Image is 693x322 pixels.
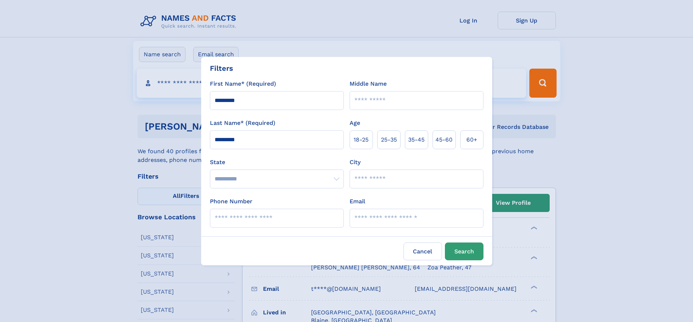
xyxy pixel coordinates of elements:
label: Phone Number [210,197,252,206]
span: 60+ [466,135,477,144]
label: Last Name* (Required) [210,119,275,127]
span: 35‑45 [408,135,425,144]
label: Cancel [403,242,442,260]
label: Middle Name [350,80,387,88]
span: 18‑25 [354,135,369,144]
div: Filters [210,63,233,74]
label: First Name* (Required) [210,80,276,88]
label: Age [350,119,360,127]
button: Search [445,242,483,260]
label: State [210,158,344,167]
label: City [350,158,361,167]
span: 25‑35 [381,135,397,144]
label: Email [350,197,365,206]
span: 45‑60 [435,135,453,144]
